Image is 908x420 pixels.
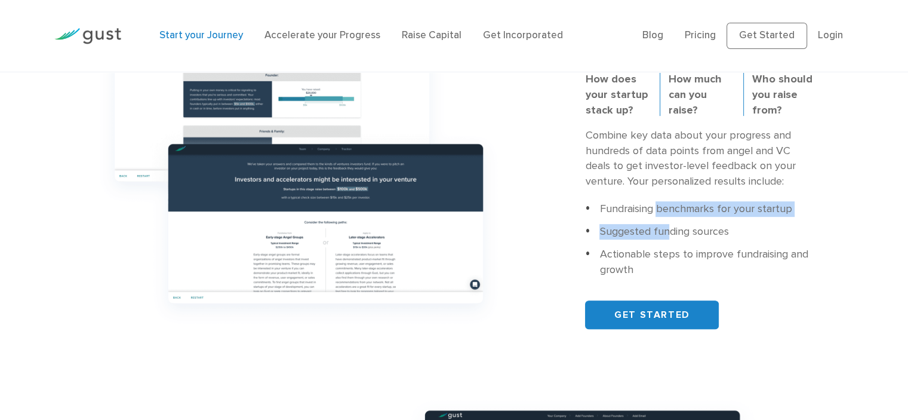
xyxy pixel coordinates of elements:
p: Who should you raise from? [752,72,818,118]
img: Group 1166 [91,4,507,333]
p: Combine key data about your progress and hundreds of data points from angel and VC deals to get i... [585,128,817,190]
li: Actionable steps to improve fundraising and growth [585,247,817,278]
a: Raise Capital [402,29,461,41]
p: How does your startup stack up? [585,72,651,118]
a: Blog [642,29,663,41]
p: How much can you raise? [669,72,734,118]
a: Accelerate your Progress [264,29,380,41]
img: Gust Logo [54,28,121,44]
a: Get Started [727,23,807,49]
a: Login [818,29,843,41]
a: Pricing [685,29,716,41]
li: Suggested funding sources [585,224,817,240]
li: Fundraising benchmarks for your startup [585,201,817,217]
a: Start your Journey [159,29,243,41]
a: Get Incorporated [483,29,563,41]
a: GET STARTED [585,301,719,329]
